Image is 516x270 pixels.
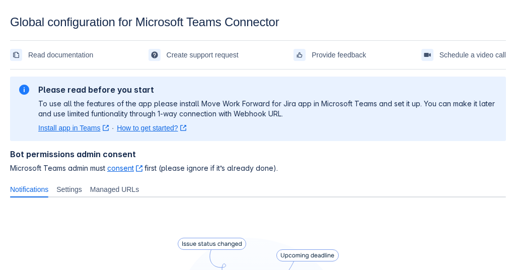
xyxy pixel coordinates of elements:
[439,47,506,63] span: Schedule a video call
[38,85,498,95] h2: Please read before you start
[151,51,159,59] span: support
[56,184,82,194] span: Settings
[149,47,239,63] a: Create support request
[167,47,239,63] span: Create support request
[117,123,186,133] a: How to get started?
[423,51,431,59] span: videoCall
[107,164,142,172] a: consent
[18,84,30,96] span: information
[10,149,506,159] h4: Bot permissions admin consent
[38,123,109,133] a: Install app in Teams
[10,184,48,194] span: Notifications
[90,184,139,194] span: Managed URLs
[312,47,366,63] span: Provide feedback
[28,47,93,63] span: Read documentation
[12,51,20,59] span: documentation
[10,163,506,173] span: Microsoft Teams admin must first (please ignore if it’s already done).
[421,47,506,63] a: Schedule a video call
[10,15,506,29] div: Global configuration for Microsoft Teams Connector
[38,99,498,119] p: To use all the features of the app please install Move Work Forward for Jira app in Microsoft Tea...
[296,51,304,59] span: feedback
[293,47,366,63] a: Provide feedback
[10,47,93,63] a: Read documentation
